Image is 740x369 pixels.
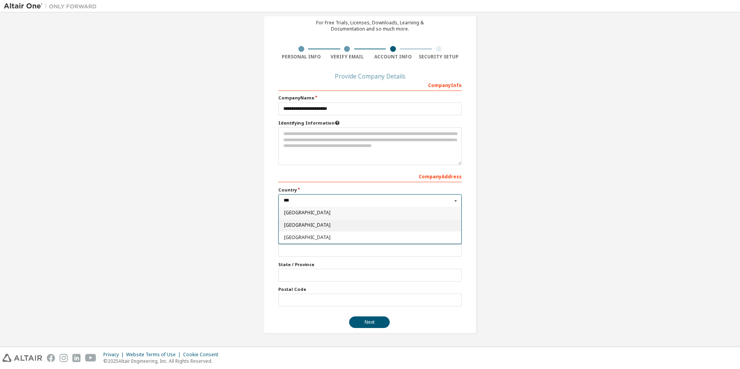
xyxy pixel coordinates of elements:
[4,2,101,10] img: Altair One
[278,261,462,268] label: State / Province
[278,95,462,101] label: Company Name
[349,316,390,328] button: Next
[278,286,462,292] label: Postal Code
[126,352,183,358] div: Website Terms of Use
[72,354,81,362] img: linkedin.svg
[284,223,456,227] span: [GEOGRAPHIC_DATA]
[416,54,462,60] div: Security Setup
[103,352,126,358] div: Privacy
[85,354,96,362] img: youtube.svg
[2,354,42,362] img: altair_logo.svg
[278,79,462,91] div: Company Info
[103,358,223,364] p: © 2025 Altair Engineering, Inc. All Rights Reserved.
[278,187,462,193] label: Country
[284,235,456,240] span: [GEOGRAPHIC_DATA]
[183,352,223,358] div: Cookie Consent
[278,74,462,79] div: Provide Company Details
[278,120,462,126] label: Please provide any information that will help our support team identify your company. Email and n...
[60,354,68,362] img: instagram.svg
[284,211,456,215] span: [GEOGRAPHIC_DATA]
[370,54,416,60] div: Account Info
[324,54,370,60] div: Verify Email
[316,20,424,32] div: For Free Trials, Licenses, Downloads, Learning & Documentation and so much more.
[278,54,324,60] div: Personal Info
[47,354,55,362] img: facebook.svg
[278,170,462,182] div: Company Address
